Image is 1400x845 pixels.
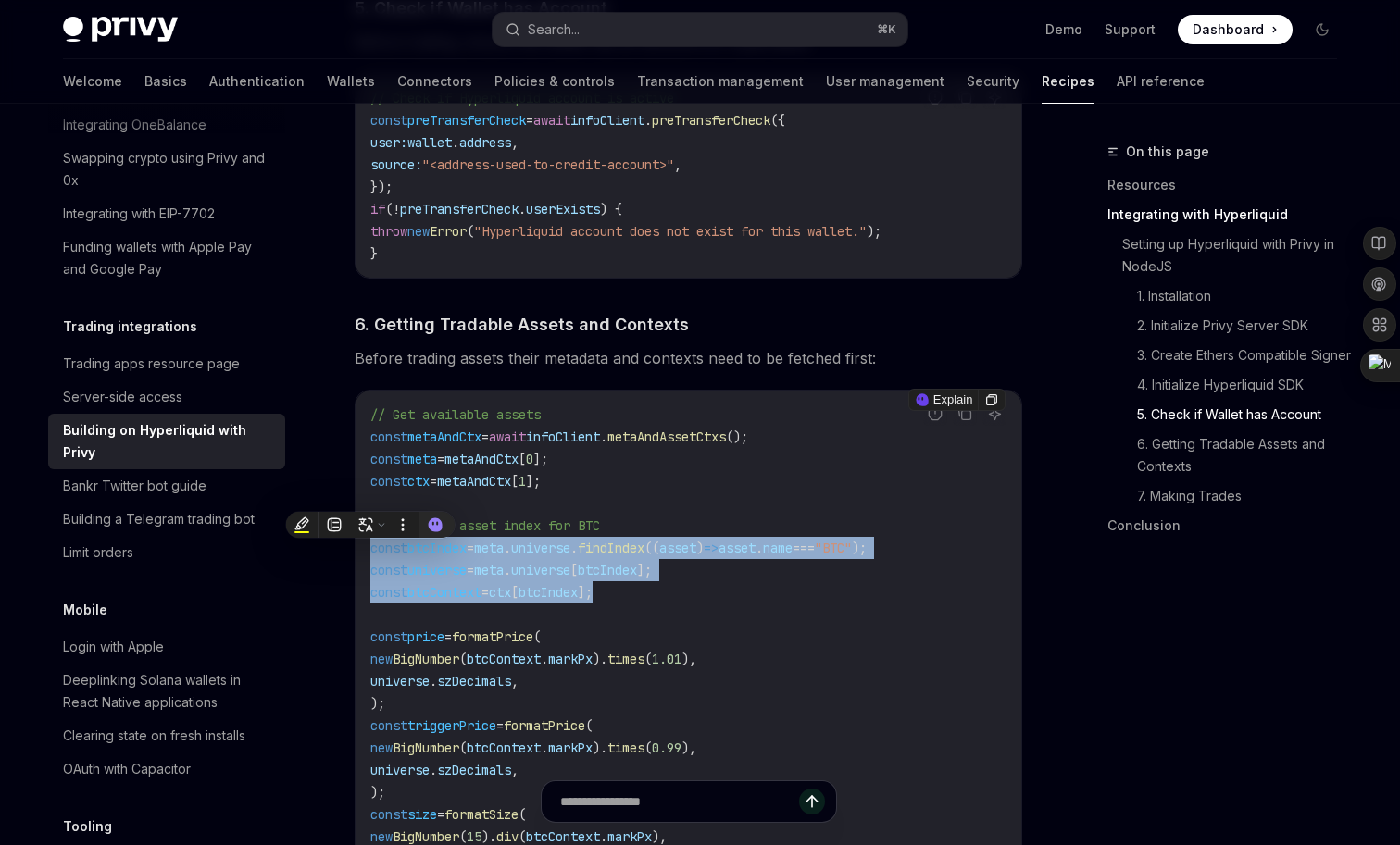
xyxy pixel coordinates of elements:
[533,451,548,467] span: ];
[533,628,541,645] span: (
[815,540,852,556] span: "BTC"
[585,717,593,734] span: (
[48,197,285,230] a: Integrating with EIP-7702
[511,673,519,690] span: ,
[385,201,393,217] span: (
[370,673,430,690] span: universe
[370,134,407,151] span: user:
[726,429,748,445] span: ();
[370,651,393,667] span: new
[533,112,570,129] span: await
[644,540,659,556] span: ((
[607,651,644,667] span: times
[63,17,178,43] img: dark logo
[48,380,285,414] a: Server-side access
[504,717,585,734] span: formatPrice
[541,651,548,667] span: .
[370,540,407,556] span: const
[481,584,489,601] span: =
[578,540,644,556] span: findIndex
[526,429,600,445] span: infoClient
[511,134,519,151] span: ,
[578,584,593,601] span: ];
[459,134,511,151] span: address
[548,651,593,667] span: markPx
[637,59,804,104] a: Transaction management
[504,562,511,578] span: .
[430,223,467,240] span: Error
[696,540,704,556] span: )
[370,695,385,712] span: );
[719,540,756,556] span: asset
[541,739,548,756] span: .
[407,628,444,645] span: price
[511,762,519,778] span: ,
[48,230,285,286] a: Funding wallets with Apple Pay and Google Pay
[63,599,107,621] h5: Mobile
[48,347,285,380] a: Trading apps resource page
[467,540,474,556] span: =
[452,134,459,151] span: .
[63,669,274,714] div: Deeplinking Solana wallets in React Native applications
[652,739,681,756] span: 0.99
[407,223,430,240] span: new
[63,316,197,338] h5: Trading integrations
[407,134,452,151] span: wallet
[430,762,437,778] span: .
[393,201,400,217] span: !
[644,651,652,667] span: (
[63,815,112,838] h5: Tooling
[1137,370,1352,400] a: 4. Initialize Hyperliquid SDK
[511,473,519,490] span: [
[526,112,533,129] span: =
[355,312,689,337] span: 6. Getting Tradable Assets and Contexts
[1126,141,1209,163] span: On this page
[867,223,881,240] span: );
[48,630,285,664] a: Login with Apple
[1042,59,1094,104] a: Recipes
[467,651,541,667] span: btcContext
[474,223,867,240] span: "Hyperliquid account does not exist for this wallet."
[1117,59,1205,104] a: API reference
[494,59,615,104] a: Policies & controls
[570,540,578,556] span: .
[400,201,519,217] span: preTransferCheck
[793,540,815,556] span: ===
[422,156,674,173] span: "<address-used-to-credit-account>"
[48,719,285,752] a: Clearing state on fresh installs
[644,739,652,756] span: (
[526,201,600,217] span: userExists
[48,664,285,719] a: Deeplinking Solana wallets in React Native applications
[756,540,763,556] span: .
[763,540,793,556] span: name
[63,725,245,747] div: Clearing state on fresh installs
[407,540,467,556] span: btcIndex
[528,19,580,41] div: Search...
[370,156,422,173] span: source:
[370,473,407,490] span: const
[578,562,637,578] span: btcIndex
[1045,20,1082,39] a: Demo
[681,739,696,756] span: ),
[48,752,285,786] a: OAuth with Capacitor
[370,517,600,534] span: // Find the asset index for BTC
[852,540,867,556] span: );
[570,112,644,129] span: infoClient
[652,651,681,667] span: 1.01
[600,429,607,445] span: .
[370,179,393,195] span: });
[1107,511,1352,541] a: Conclusion
[1137,400,1352,429] a: 5. Check if Wallet has Account
[548,739,593,756] span: markPx
[511,540,570,556] span: universe
[370,739,393,756] span: new
[826,59,944,104] a: User management
[370,451,407,467] span: const
[63,758,191,780] div: OAuth with Capacitor
[393,651,459,667] span: BigNumber
[370,406,541,423] span: // Get available assets
[519,201,526,217] span: .
[511,562,570,578] span: universe
[407,473,430,490] span: ctx
[467,739,541,756] span: btcContext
